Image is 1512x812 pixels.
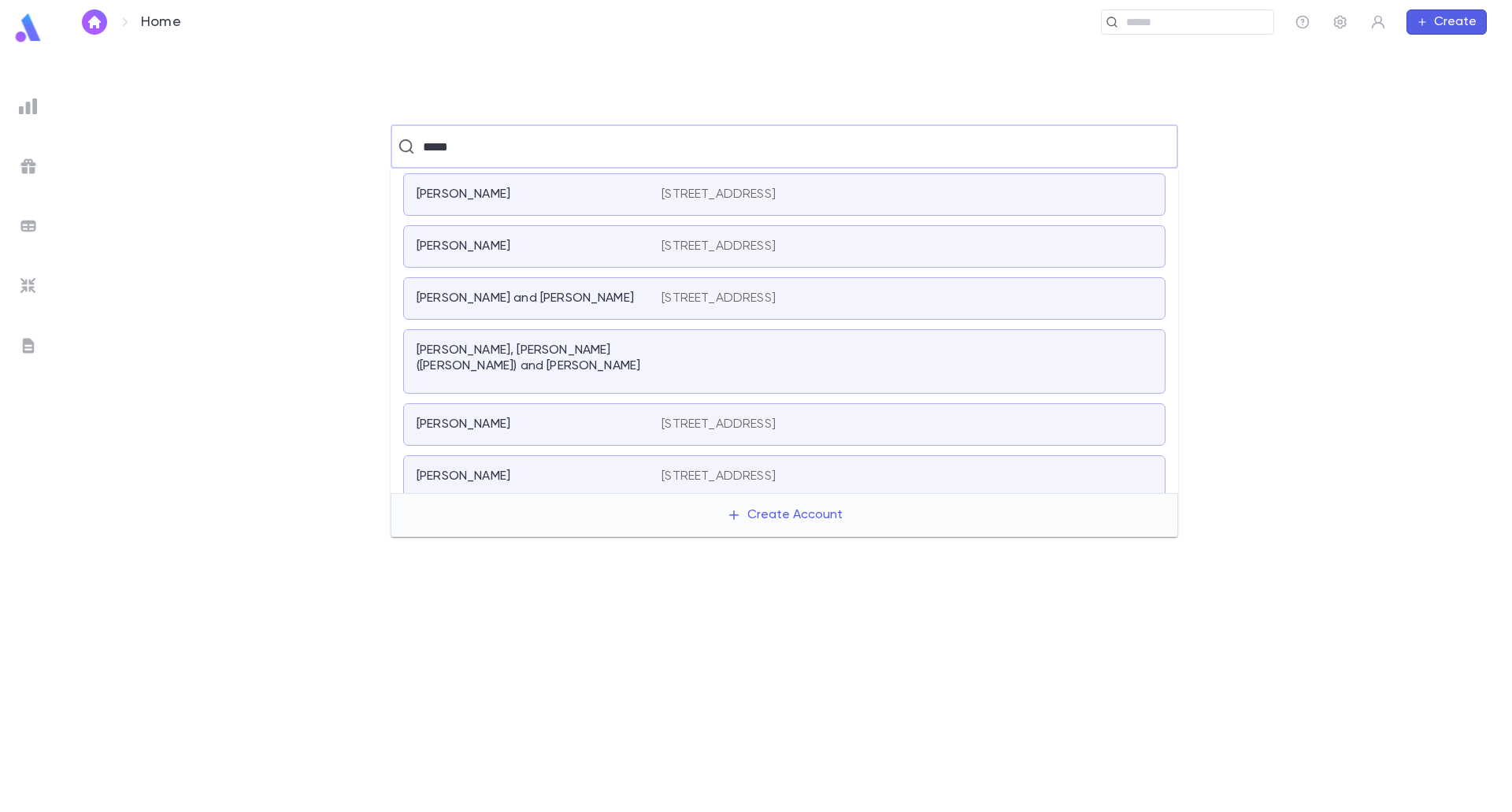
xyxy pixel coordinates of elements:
p: [PERSON_NAME], [PERSON_NAME] ([PERSON_NAME]) and [PERSON_NAME] [417,343,643,374]
img: reports_grey.c525e4749d1bce6a11f5fe2a8de1b229.svg [19,97,38,116]
img: batches_grey.339ca447c9d9533ef1741baa751efc33.svg [19,217,38,235]
img: logo [13,13,44,43]
p: [PERSON_NAME] [417,469,510,484]
p: [PERSON_NAME] [417,187,510,202]
img: home_white.a664292cf8c1dea59945f0da9f25487c.svg [85,16,104,28]
img: imports_grey.530a8a0e642e233f2baf0ef88e8c9fcb.svg [19,276,38,295]
p: [PERSON_NAME] [417,239,510,254]
p: [STREET_ADDRESS] [661,239,776,254]
p: [STREET_ADDRESS] [661,187,776,202]
p: [STREET_ADDRESS] [661,417,776,432]
p: [STREET_ADDRESS] [661,291,776,306]
button: Create [1406,9,1487,35]
p: [PERSON_NAME] and [PERSON_NAME] [417,291,634,306]
img: campaigns_grey.99e729a5f7ee94e3726e6486bddda8f1.svg [19,157,38,176]
p: Home [141,13,181,31]
img: letters_grey.7941b92b52307dd3b8a917253454ce1c.svg [19,336,38,355]
p: [STREET_ADDRESS] [661,469,776,484]
p: [PERSON_NAME] [417,417,510,432]
button: Create Account [714,500,855,530]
